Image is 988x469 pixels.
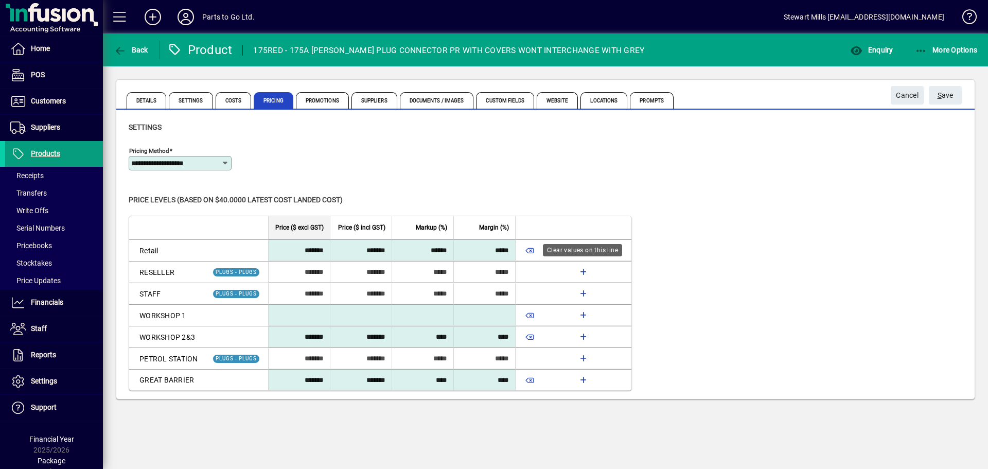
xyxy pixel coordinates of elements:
span: Reports [31,351,56,359]
span: Prompts [630,92,674,109]
span: Settings [169,92,213,109]
span: Serial Numbers [10,224,65,232]
a: Pricebooks [5,237,103,254]
a: Staff [5,316,103,342]
td: GREAT BARRIER [129,369,204,390]
a: Financials [5,290,103,316]
button: Save [929,86,962,105]
button: More Options [912,41,980,59]
div: Product [167,42,233,58]
td: WORKSHOP 2&3 [129,326,204,348]
span: POS [31,71,45,79]
span: ave [938,87,954,104]
span: Price levels (based on $40.0000 Latest cost landed cost) [129,196,343,204]
td: Retail [129,239,204,261]
a: Write Offs [5,202,103,219]
td: STAFF [129,283,204,304]
a: Knowledge Base [955,2,975,36]
span: Staff [31,324,47,333]
a: Stocktakes [5,254,103,272]
button: Add [136,8,169,26]
div: Stewart Mills [EMAIL_ADDRESS][DOMAIN_NAME] [784,9,944,25]
span: Custom Fields [476,92,534,109]
span: Website [537,92,578,109]
a: Serial Numbers [5,219,103,237]
span: PLUGS - PLUGS [216,269,257,275]
span: Promotions [296,92,349,109]
span: PLUGS - PLUGS [216,356,257,361]
span: Price ($ incl GST) [338,222,385,233]
span: Transfers [10,189,47,197]
a: Receipts [5,167,103,184]
span: Suppliers [351,92,397,109]
span: Cancel [896,87,919,104]
div: Clear values on this line [543,244,622,256]
span: Pricebooks [10,241,52,250]
span: Stocktakes [10,259,52,267]
span: More Options [915,46,978,54]
a: Customers [5,89,103,114]
app-page-header-button: Back [103,41,160,59]
a: Transfers [5,184,103,202]
span: Suppliers [31,123,60,131]
a: Price Updates [5,272,103,289]
span: Support [31,403,57,411]
span: Costs [216,92,252,109]
span: Price ($ excl GST) [275,222,324,233]
span: PLUGS - PLUGS [216,291,257,297]
a: Reports [5,342,103,368]
a: Suppliers [5,115,103,141]
td: RESELLER [129,261,204,283]
span: Financial Year [29,435,74,443]
button: Enquiry [848,41,895,59]
span: Settings [129,123,162,131]
span: Products [31,149,60,158]
span: Settings [31,377,57,385]
span: S [938,91,942,99]
td: WORKSHOP 1 [129,304,204,326]
a: POS [5,62,103,88]
div: 175RED - 175A [PERSON_NAME] PLUG CONNECTOR PR WITH COVERS WONT INTERCHANGE WITH GREY [253,42,644,59]
span: Write Offs [10,206,48,215]
span: Details [127,92,166,109]
span: Package [38,457,65,465]
a: Support [5,395,103,421]
span: Customers [31,97,66,105]
td: PETROL STATION [129,348,204,369]
span: Financials [31,298,63,306]
span: Pricing [254,92,293,109]
div: Parts to Go Ltd. [202,9,255,25]
span: Receipts [10,171,44,180]
span: Enquiry [850,46,893,54]
span: Markup (%) [416,222,447,233]
a: Home [5,36,103,62]
span: Locations [580,92,627,109]
span: Margin (%) [479,222,509,233]
a: Settings [5,369,103,394]
button: Profile [169,8,202,26]
span: Home [31,44,50,53]
button: Cancel [891,86,924,105]
span: Documents / Images [400,92,474,109]
span: Back [114,46,148,54]
span: Price Updates [10,276,61,285]
mat-label: Pricing method [129,147,169,154]
button: Back [111,41,151,59]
